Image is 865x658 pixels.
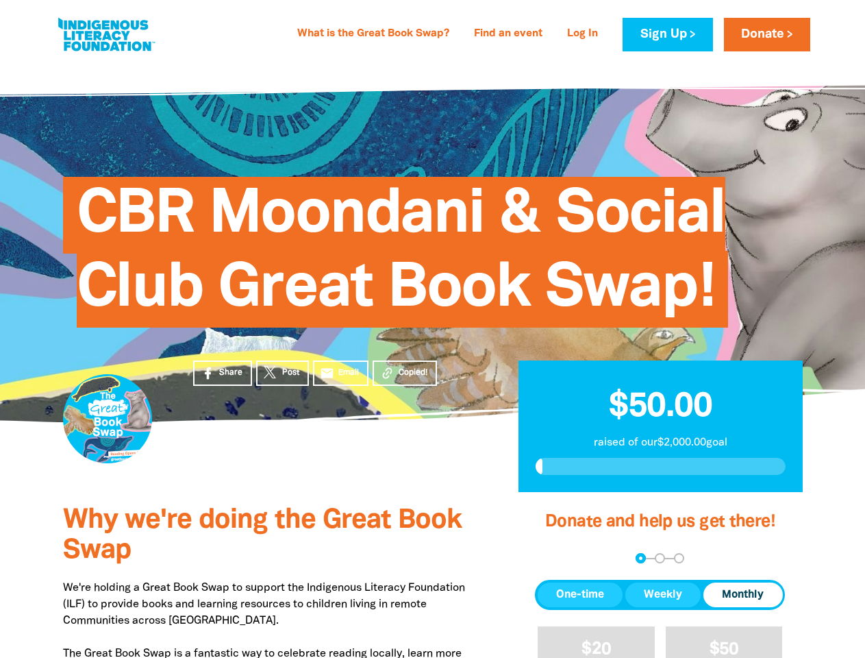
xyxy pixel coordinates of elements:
[636,553,646,563] button: Navigate to step 1 of 3 to enter your donation amount
[538,583,623,607] button: One-time
[313,361,369,386] a: emailEmail
[581,642,611,657] span: $20
[256,361,309,386] a: Post
[625,583,701,607] button: Weekly
[399,367,427,379] span: Copied!
[609,391,712,423] span: $50.00
[373,361,437,386] button: Copied!
[722,587,764,603] span: Monthly
[282,367,299,379] span: Post
[63,508,462,563] span: Why we're doing the Great Book Swap
[320,366,334,380] i: email
[556,587,604,603] span: One-time
[703,583,782,607] button: Monthly
[724,18,810,51] a: Donate
[623,18,712,51] a: Sign Up
[710,642,739,657] span: $50
[535,580,785,610] div: Donation frequency
[219,367,242,379] span: Share
[77,187,726,328] span: CBR Moondani & Social Club Great Book Swap!
[545,514,775,530] span: Donate and help us get there!
[193,361,252,386] a: Share
[655,553,665,563] button: Navigate to step 2 of 3 to enter your details
[536,435,786,451] p: raised of our $2,000.00 goal
[338,367,359,379] span: Email
[289,23,457,45] a: What is the Great Book Swap?
[466,23,551,45] a: Find an event
[674,553,684,563] button: Navigate to step 3 of 3 to enter your payment details
[559,23,606,45] a: Log In
[644,587,682,603] span: Weekly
